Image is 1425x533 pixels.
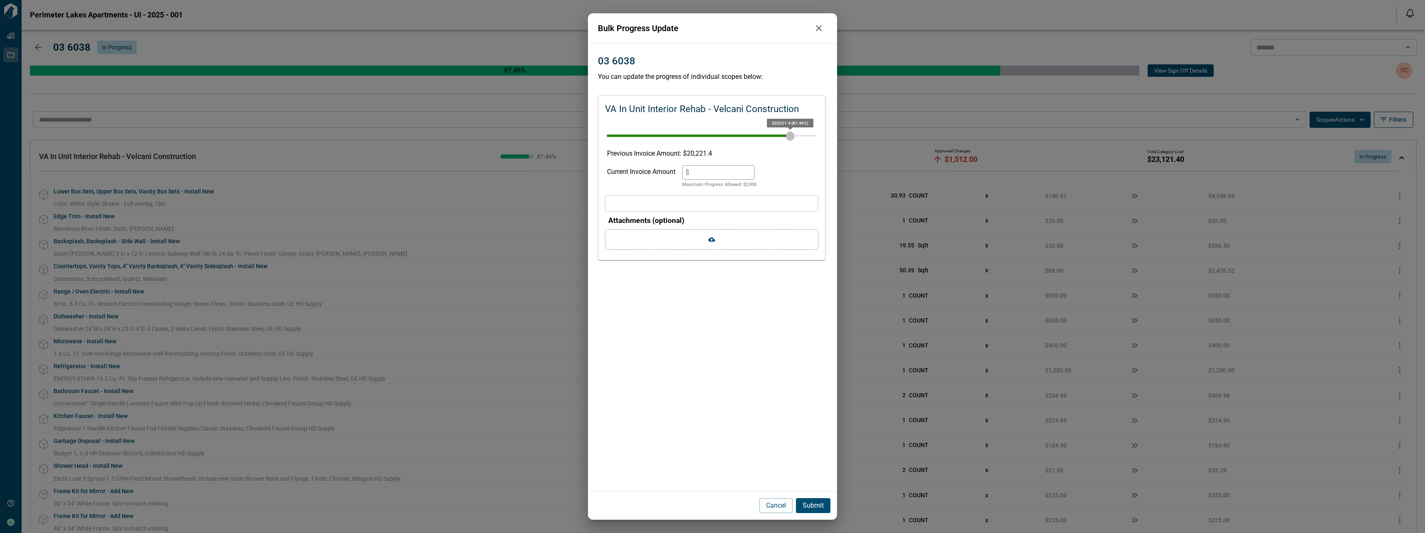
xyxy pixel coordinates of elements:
div: Current Invoice Amount [607,165,676,188]
button: Cancel [759,498,793,513]
span: $ [686,169,689,176]
p: VA In Unit Interior Rehab - Velcani Construction [605,102,799,116]
p: 03 6038 [598,54,635,68]
p: Cancel [766,501,786,511]
button: Submit [796,498,830,513]
p: You can update the progress of individual scopes below: [598,72,827,82]
p: Maximum Progress Allowed: $ 2,900 [682,181,757,188]
p: Submit [803,501,824,511]
p: Previous Invoice Amount: $ 20,221.4 [607,149,816,159]
p: Bulk Progress Update [598,22,810,34]
p: Attachments (optional) [608,215,818,226]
